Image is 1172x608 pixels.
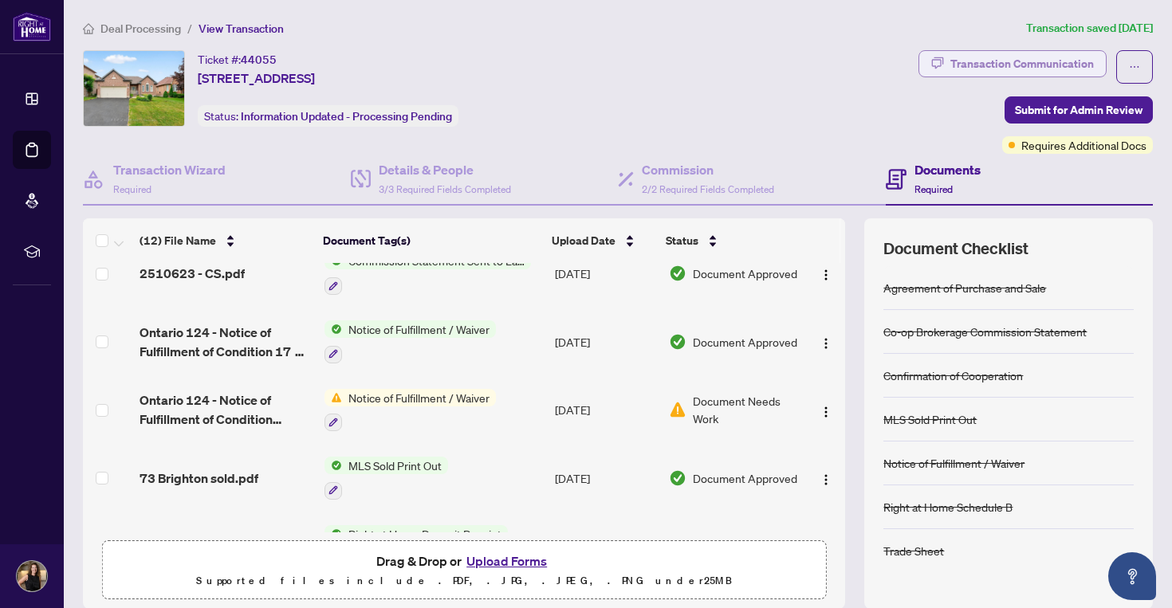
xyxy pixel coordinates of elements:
th: Document Tag(s) [317,218,546,263]
span: Required [914,183,953,195]
div: Ticket #: [198,50,277,69]
button: Upload Forms [462,551,552,571]
td: [DATE] [549,239,663,308]
span: Drag & Drop orUpload FormsSupported files include .PDF, .JPG, .JPEG, .PNG under25MB [103,541,825,600]
img: Status Icon [324,525,342,543]
li: / [187,19,192,37]
span: Status [666,232,698,249]
button: Logo [813,261,839,286]
p: Supported files include .PDF, .JPG, .JPEG, .PNG under 25 MB [112,571,816,590]
span: (12) File Name [140,232,216,249]
img: Logo [820,269,832,281]
img: Logo [820,337,832,350]
div: Trade Sheet [883,542,944,559]
span: Requires Additional Docs [1021,136,1146,154]
span: Notice of Fulfillment / Waiver [342,320,496,338]
span: Document Approved [693,333,797,351]
td: [DATE] [549,512,663,581]
img: Status Icon [324,389,342,406]
article: Transaction saved [DATE] [1026,19,1153,37]
th: (12) File Name [133,218,317,263]
img: Document Status [669,333,686,351]
div: Notice of Fulfillment / Waiver [883,454,1025,472]
div: Co-op Brokerage Commission Statement [883,323,1087,340]
img: Document Status [669,401,686,418]
span: ellipsis [1129,61,1140,73]
span: 2510623 - CS.pdf [140,264,245,283]
span: 2/2 Required Fields Completed [642,183,774,195]
img: Document Status [669,469,686,487]
span: Right at Home Deposit Receipt [342,525,508,543]
span: Document Approved [693,265,797,282]
span: Information Updated - Processing Pending [241,109,452,124]
button: Submit for Admin Review [1005,96,1153,124]
button: Status IconNotice of Fulfillment / Waiver [324,389,496,432]
span: Document Checklist [883,237,1028,260]
img: Logo [820,473,832,486]
button: Status IconCommission Statement Sent to Lawyer [324,252,531,295]
img: Profile Icon [17,561,47,591]
td: [DATE] [549,308,663,376]
span: View Transaction [199,22,284,36]
div: Confirmation of Cooperation [883,367,1023,384]
span: 3/3 Required Fields Completed [379,183,511,195]
button: Logo [813,465,839,491]
span: home [83,23,94,34]
img: logo [13,12,51,41]
h4: Details & People [379,160,511,179]
img: IMG-S12275119_1.jpg [84,51,184,126]
div: Transaction Communication [950,51,1094,76]
span: Notice of Fulfillment / Waiver [342,389,496,406]
button: Status IconMLS Sold Print Out [324,457,448,500]
span: Submit for Admin Review [1015,97,1143,123]
span: 73 Brighton sold.pdf [140,469,258,488]
h4: Documents [914,160,981,179]
span: Upload Date [552,232,615,249]
div: Agreement of Purchase and Sale [883,279,1046,296]
button: Open asap [1108,552,1156,600]
span: Required [113,183,151,195]
th: Status [659,218,801,263]
span: Drag & Drop or [376,551,552,571]
th: Upload Date [545,218,659,263]
img: Logo [820,406,832,418]
div: MLS Sold Print Out [883,410,977,428]
img: Status Icon [324,457,342,474]
span: Ontario 124 - Notice of Fulfillment of Condition 17.pdf [140,390,311,429]
span: Ontario 124 - Notice of Fulfillment of Condition 17 1 1.pdf [140,323,311,361]
td: [DATE] [549,376,663,445]
img: Document Status [669,265,686,282]
span: Deal Processing [100,22,181,36]
h4: Commission [642,160,774,179]
td: [DATE] [549,444,663,512]
span: Document Needs Work [693,392,799,427]
h4: Transaction Wizard [113,160,226,179]
img: Status Icon [324,320,342,338]
span: 44055 [241,53,277,67]
button: Status IconNotice of Fulfillment / Waiver [324,320,496,363]
button: Transaction Communication [918,50,1107,77]
span: Document Approved [693,469,797,487]
span: MLS Sold Print Out [342,457,448,474]
div: Status: [198,105,458,127]
button: Status IconRight at Home Deposit Receipt [324,525,508,568]
span: [STREET_ADDRESS] [198,69,315,88]
div: Right at Home Schedule B [883,498,1013,516]
button: Logo [813,329,839,355]
button: Logo [813,397,839,422]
